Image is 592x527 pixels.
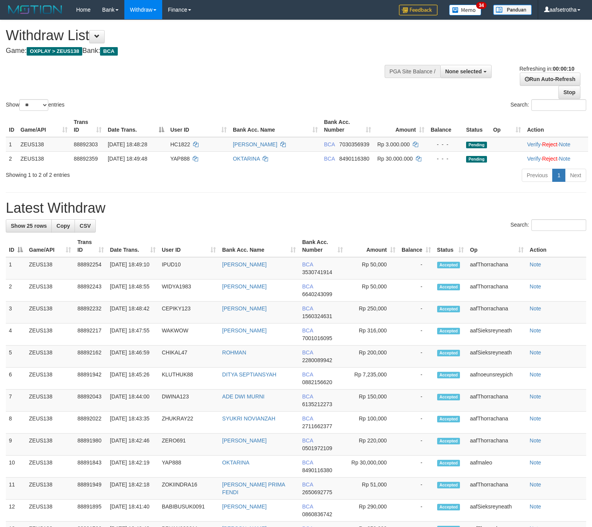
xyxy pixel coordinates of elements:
[6,235,26,257] th: ID: activate to sort column descending
[346,368,399,390] td: Rp 7,235,000
[553,66,574,72] strong: 00:00:10
[27,47,82,56] span: OXPLAY > ZEUS138
[467,390,527,412] td: aafThorrachana
[524,115,588,137] th: Action
[11,223,47,229] span: Show 25 rows
[302,415,313,422] span: BCA
[437,262,460,268] span: Accepted
[26,324,74,346] td: ZEUS138
[302,503,313,510] span: BCA
[6,200,586,216] h1: Latest Withdraw
[385,65,440,78] div: PGA Site Balance /
[6,456,26,478] td: 10
[399,412,434,434] td: -
[511,219,586,231] label: Search:
[467,368,527,390] td: aafnoeunsreypich
[6,115,17,137] th: ID
[74,141,98,147] span: 88892303
[26,302,74,324] td: ZEUS138
[302,459,313,466] span: BCA
[346,456,399,478] td: Rp 30,000,000
[445,68,482,75] span: None selected
[75,219,96,232] a: CSV
[6,302,26,324] td: 3
[531,219,586,231] input: Search:
[302,327,313,334] span: BCA
[6,500,26,522] td: 12
[302,283,313,290] span: BCA
[437,284,460,290] span: Accepted
[467,235,527,257] th: Op: activate to sort column ascending
[527,156,541,162] a: Verify
[74,235,107,257] th: Trans ID: activate to sort column ascending
[449,5,482,15] img: Button%20Memo.svg
[467,302,527,324] td: aafThorrachana
[399,500,434,522] td: -
[6,346,26,368] td: 5
[467,456,527,478] td: aafmaleo
[222,503,266,510] a: [PERSON_NAME]
[159,456,219,478] td: YAP888
[427,115,463,137] th: Balance
[437,504,460,510] span: Accepted
[437,394,460,400] span: Accepted
[302,357,332,363] span: Copy 2280089942 to clipboard
[542,141,558,147] a: Reject
[107,500,159,522] td: [DATE] 18:41:40
[346,500,399,522] td: Rp 290,000
[6,257,26,280] td: 1
[559,156,570,162] a: Note
[437,328,460,334] span: Accepted
[302,371,313,378] span: BCA
[302,305,313,312] span: BCA
[108,141,147,147] span: [DATE] 18:48:28
[159,500,219,522] td: BABIBUSUK0091
[6,390,26,412] td: 7
[107,257,159,280] td: [DATE] 18:49:10
[107,434,159,456] td: [DATE] 18:42:46
[80,223,91,229] span: CSV
[299,235,346,257] th: Bank Acc. Number: activate to sort column ascending
[6,324,26,346] td: 4
[302,261,313,268] span: BCA
[74,280,107,302] td: 88892243
[107,302,159,324] td: [DATE] 18:48:42
[467,324,527,346] td: aafSieksreyneath
[324,141,335,147] span: BCA
[530,283,541,290] a: Note
[6,28,387,43] h1: Withdraw List
[302,423,332,429] span: Copy 2711662377 to clipboard
[26,257,74,280] td: ZEUS138
[339,156,370,162] span: Copy 8490116380 to clipboard
[6,168,241,179] div: Showing 1 to 2 of 2 entries
[437,482,460,488] span: Accepted
[399,390,434,412] td: -
[233,156,260,162] a: OKTARINA
[159,235,219,257] th: User ID: activate to sort column ascending
[377,156,413,162] span: Rp 30.000.000
[74,257,107,280] td: 88892254
[26,456,74,478] td: ZEUS138
[74,412,107,434] td: 88892022
[399,280,434,302] td: -
[302,379,332,385] span: Copy 0882156620 to clipboard
[467,478,527,500] td: aafThorrachana
[399,324,434,346] td: -
[302,467,332,473] span: Copy 8490116380 to clipboard
[437,416,460,422] span: Accepted
[222,437,266,444] a: [PERSON_NAME]
[74,302,107,324] td: 88892232
[74,478,107,500] td: 88891949
[530,437,541,444] a: Note
[467,500,527,522] td: aafSieksreyneath
[17,137,71,152] td: ZEUS138
[559,141,570,147] a: Note
[346,257,399,280] td: Rp 50,000
[302,445,332,451] span: Copy 0501972109 to clipboard
[346,346,399,368] td: Rp 200,000
[346,324,399,346] td: Rp 316,000
[302,489,332,495] span: Copy 2650692775 to clipboard
[222,459,249,466] a: OKTARINA
[466,142,487,148] span: Pending
[467,434,527,456] td: aafThorrachana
